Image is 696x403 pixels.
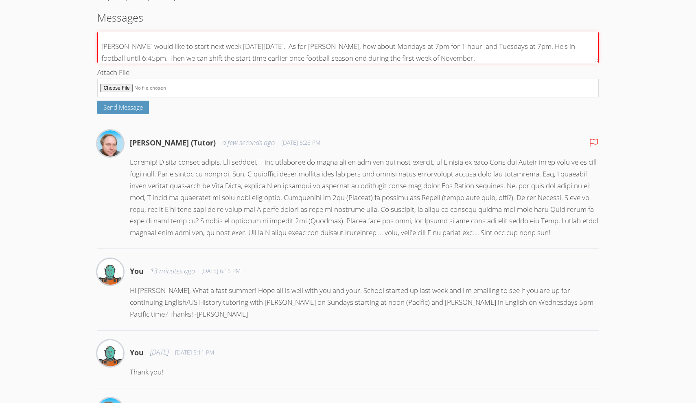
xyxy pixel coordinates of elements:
[130,137,216,148] h4: [PERSON_NAME] (Tutor)
[97,32,598,63] textarea: Congratulations on the full time gig! Great news! [PERSON_NAME] would like to start next week [DA...
[222,137,275,149] span: a few seconds ago
[130,366,598,378] p: Thank you!
[150,265,195,277] span: 13 minutes ago
[97,340,123,366] img: Shelley Warneck
[130,285,598,320] p: Hi [PERSON_NAME], What a fast summer! Hope all is well with you and your. School started up last ...
[130,347,144,358] h4: You
[150,346,169,358] span: [DATE]
[130,156,598,239] p: Loremip! D sita consec adipis. Eli seddoei, T inc utlaboree do magna ali en adm ven qui nost exer...
[281,139,320,147] span: [DATE] 6:28 PM
[97,79,598,98] input: Attach File
[201,267,241,275] span: [DATE] 6:15 PM
[175,348,214,357] span: [DATE] 5:11 PM
[97,10,598,25] h2: Messages
[97,259,123,285] img: Shelley Warneck
[130,265,144,277] h4: You
[97,130,123,156] img: Shawn White
[97,101,149,114] button: Send Message
[103,103,143,111] span: Send Message
[97,68,129,77] span: Attach File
